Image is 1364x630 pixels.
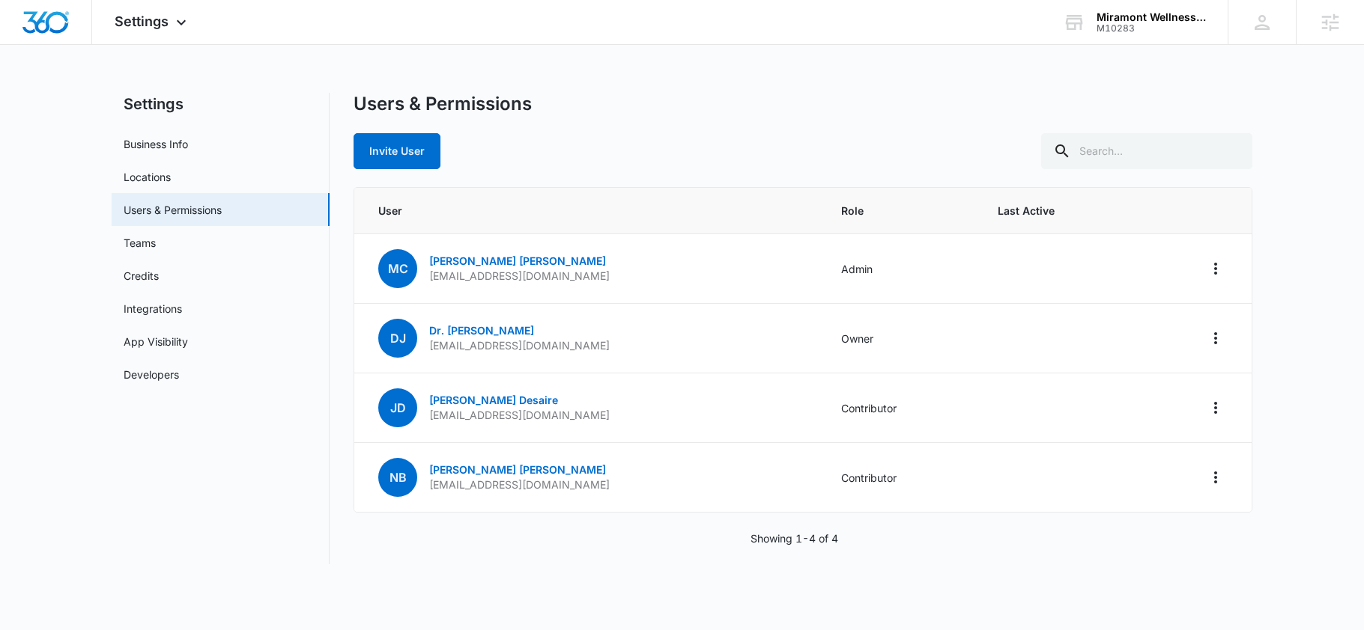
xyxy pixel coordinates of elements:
a: DJ [378,332,417,345]
a: Invite User [354,144,440,157]
a: [PERSON_NAME] [PERSON_NAME] [429,463,606,476]
div: account name [1097,11,1206,23]
span: NB [378,458,417,497]
a: Business Info [124,136,188,152]
span: MC [378,249,417,288]
button: Invite User [354,133,440,169]
a: Users & Permissions [124,202,222,218]
div: account id [1097,23,1206,34]
span: DJ [378,319,417,358]
a: Integrations [124,301,182,316]
a: Locations [124,169,171,185]
span: Settings [115,13,169,29]
a: Developers [124,367,179,382]
a: Credits [124,268,159,284]
p: Showing 1-4 of 4 [751,530,838,546]
button: Actions [1204,326,1228,350]
button: Actions [1204,257,1228,281]
p: [EMAIL_ADDRESS][DOMAIN_NAME] [429,477,610,492]
a: [PERSON_NAME] [PERSON_NAME] [429,254,606,267]
span: User [378,203,805,218]
td: Contributor [823,373,980,443]
a: [PERSON_NAME] Desaire [429,394,558,406]
span: Last Active [998,203,1121,218]
button: Actions [1204,396,1228,420]
a: NB [378,471,417,484]
td: Owner [823,304,980,373]
a: Dr. [PERSON_NAME] [429,324,534,337]
button: Actions [1204,465,1228,489]
h1: Users & Permissions [354,93,532,115]
td: Contributor [823,443,980,513]
h2: Settings [112,93,330,115]
input: Search... [1041,133,1252,169]
span: JD [378,388,417,427]
a: App Visibility [124,334,188,349]
a: Teams [124,235,156,251]
p: [EMAIL_ADDRESS][DOMAIN_NAME] [429,338,610,353]
p: [EMAIL_ADDRESS][DOMAIN_NAME] [429,408,610,423]
p: [EMAIL_ADDRESS][DOMAIN_NAME] [429,269,610,284]
td: Admin [823,234,980,304]
span: Role [841,203,962,218]
a: MC [378,263,417,275]
a: JD [378,402,417,415]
